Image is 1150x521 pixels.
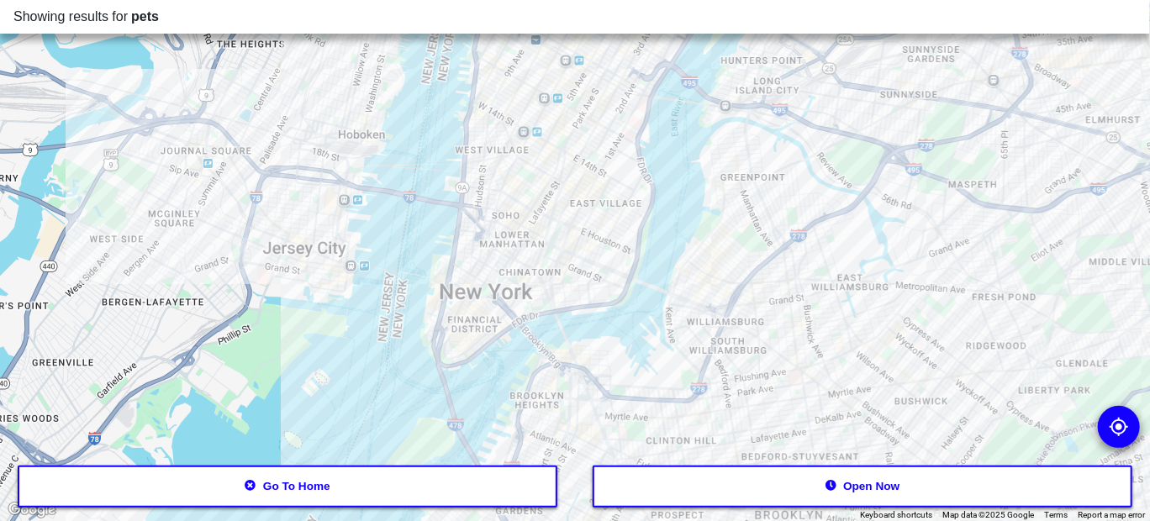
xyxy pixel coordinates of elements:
[4,499,60,521] img: Google
[18,466,558,508] button: Go to home
[1044,510,1068,519] a: Terms (opens in new tab)
[131,9,159,24] span: pets
[1078,510,1145,519] a: Report a map error
[860,509,932,521] button: Keyboard shortcuts
[593,466,1133,508] button: Open now
[942,510,1034,519] span: Map data ©2025 Google
[4,499,60,521] a: Open this area in Google Maps (opens a new window)
[1109,417,1129,437] img: go to my location
[13,7,1137,27] div: Showing results for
